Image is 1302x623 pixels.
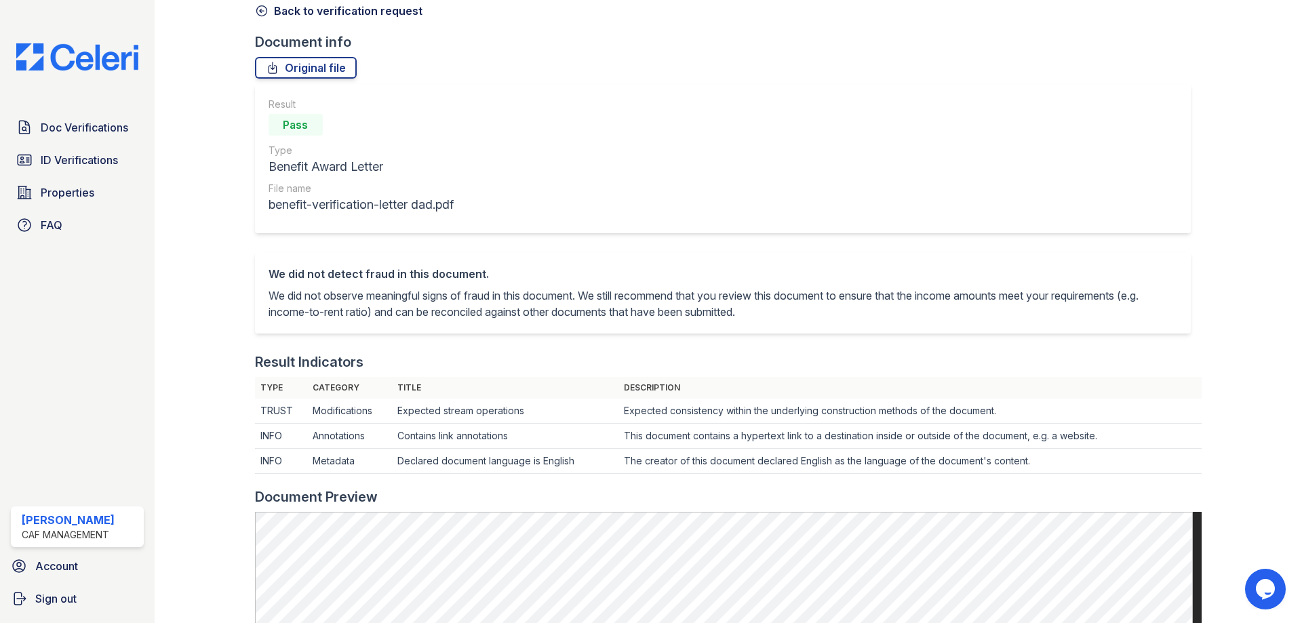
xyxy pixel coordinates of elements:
td: This document contains a hypertext link to a destination inside or outside of the document, e.g. ... [618,424,1202,449]
div: Result [269,98,454,111]
td: The creator of this document declared English as the language of the document's content. [618,449,1202,474]
a: FAQ [11,212,144,239]
span: Doc Verifications [41,119,128,136]
td: INFO [255,424,307,449]
td: Metadata [307,449,392,474]
div: We did not detect fraud in this document. [269,266,1177,282]
a: ID Verifications [11,146,144,174]
div: Result Indicators [255,353,363,371]
div: Document info [255,33,1202,52]
iframe: chat widget [1245,569,1288,609]
span: FAQ [41,217,62,233]
td: Expected consistency within the underlying construction methods of the document. [618,399,1202,424]
div: benefit-verification-letter dad.pdf [269,195,454,214]
th: Title [392,377,618,399]
a: Properties [11,179,144,206]
div: [PERSON_NAME] [22,512,115,528]
div: CAF Management [22,528,115,542]
span: Sign out [35,590,77,607]
div: Type [269,144,454,157]
td: Expected stream operations [392,399,618,424]
td: Modifications [307,399,392,424]
span: Account [35,558,78,574]
a: Account [5,552,149,580]
span: Properties [41,184,94,201]
a: Original file [255,57,357,79]
div: Benefit Award Letter [269,157,454,176]
p: We did not observe meaningful signs of fraud in this document. We still recommend that you review... [269,287,1177,320]
td: TRUST [255,399,307,424]
a: Sign out [5,585,149,612]
th: Category [307,377,392,399]
th: Type [255,377,307,399]
div: Pass [269,114,323,136]
td: Annotations [307,424,392,449]
td: Contains link annotations [392,424,618,449]
a: Doc Verifications [11,114,144,141]
th: Description [618,377,1202,399]
div: File name [269,182,454,195]
td: Declared document language is English [392,449,618,474]
div: Document Preview [255,487,378,506]
span: ID Verifications [41,152,118,168]
img: CE_Logo_Blue-a8612792a0a2168367f1c8372b55b34899dd931a85d93a1a3d3e32e68fde9ad4.png [5,43,149,71]
a: Back to verification request [255,3,422,19]
td: INFO [255,449,307,474]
